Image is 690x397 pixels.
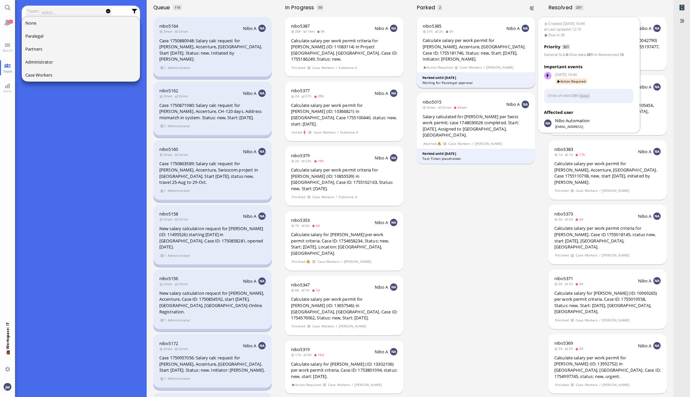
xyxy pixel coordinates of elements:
[159,23,178,29] span: nibo5164
[653,83,661,91] img: NA
[291,296,397,321] div: Calculate salary per work permit for [PERSON_NAME] (ID: 13657546) in [GEOGRAPHIC_DATA], [GEOGRAPH...
[301,159,314,163] span: 23h
[175,346,190,351] span: 2mon
[291,159,301,163] span: 2d
[554,225,661,250] div: Calculate salary per work permit criteria for [PERSON_NAME], Case ID 1755018145, status new, star...
[554,146,573,152] a: nibo5383
[291,217,310,223] a: nibo5353
[159,346,175,351] span: 2mon
[575,188,598,194] span: Case Workers
[448,141,471,147] span: Case Workers
[5,349,10,364] span: 💼 Workspace: IT
[390,90,397,97] img: NA
[483,65,485,70] span: /
[313,130,336,135] span: Case Workers
[175,217,190,221] span: 2mon
[25,46,42,52] span: Partners
[555,252,569,258] span: Finished
[337,130,339,135] span: /
[390,348,397,355] img: NA
[159,281,175,286] span: 2mon
[301,223,312,228] span: 4d
[303,352,314,357] span: 9d
[439,5,441,10] span: 2
[575,252,598,258] span: Case Workers
[41,9,100,16] input: select...
[565,281,575,286] span: 2d
[544,21,634,27] span: Created [DATE] 16:44
[291,323,305,329] span: Finished
[291,282,310,288] a: nibo5347
[258,342,266,349] img: NA
[422,156,529,161] div: Test Ticket placeholder
[653,212,661,220] img: NA
[291,352,303,357] span: 17d
[291,38,397,62] div: Calculate salary per work permit criteria for [PERSON_NAME] (ID: 11083114) in Project [GEOGRAPHIC...
[638,343,652,349] span: Nibo A
[159,340,178,346] a: nibo5172
[317,259,340,264] span: Case Workers
[554,281,565,286] span: 3d
[575,152,587,157] span: 17h
[375,349,388,355] span: Nibo A
[438,105,453,110] span: 2mon
[291,361,397,380] div: Calculate salary for [PERSON_NAME] (ID: 13302106) per work permit criteria. Case ID: 1753801094, ...
[243,278,257,284] span: Nibo A
[556,79,587,84] span: Action Required
[423,65,453,70] span: Action Required
[575,317,598,323] span: Case Workers
[390,283,397,291] img: NA
[291,23,310,29] a: nibo5387
[314,94,326,98] span: 20h
[175,152,190,157] span: 2mon
[459,65,482,70] span: Case Workers
[554,152,565,157] span: 1d
[291,65,305,71] span: Finished
[291,259,305,264] span: Finished
[8,20,13,24] span: 31
[638,213,652,219] span: Nibo A
[638,25,652,31] span: Nibo A
[303,29,317,34] span: 14m
[554,275,573,281] a: nibo5371
[159,275,178,281] span: nibo5156
[159,211,178,217] span: nibo5158
[422,80,529,85] div: Waiting for Paralegal approval
[475,141,502,147] span: [PERSON_NAME]
[175,94,190,98] span: 2mon
[291,94,301,98] span: 2d
[554,211,573,217] span: nibo5373
[291,153,310,159] span: nibo5379
[317,29,327,34] span: 4h
[1,48,14,53] span: Board
[159,29,175,34] span: 2mon
[167,317,190,323] span: Administrator
[160,188,166,194] span: view 1 items
[653,277,661,284] img: NA
[22,69,140,82] button: Case Workers
[506,101,520,107] span: Nibo A
[568,52,593,57] span: :
[423,114,529,138] div: Salary calculated for [PERSON_NAME] per Swiss work permit; case 1748030026 completed. Start: [DAT...
[243,25,257,31] span: Nibo A
[595,52,619,57] span: Is Abandoned
[555,124,590,129] span: [EMAIL_ADDRESS]
[314,352,326,357] span: 16d
[301,288,312,292] span: 7d
[312,288,322,292] span: 7d
[593,52,595,57] span: +
[243,213,257,219] span: Nibo A
[318,5,322,10] span: 50
[314,159,326,163] span: 19h
[167,253,190,258] span: Administrator
[22,17,140,30] button: None
[548,4,575,11] span: Resolved
[554,355,661,379] div: Calculate salary per work permit for [PERSON_NAME] (ID: 13592752) in [GEOGRAPHIC_DATA], [GEOGRAPH...
[341,259,343,264] span: /
[160,123,166,129] span: view 1 items
[328,382,350,388] span: Case Workers
[159,146,178,152] span: nibo5160
[159,88,178,94] span: nibo5162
